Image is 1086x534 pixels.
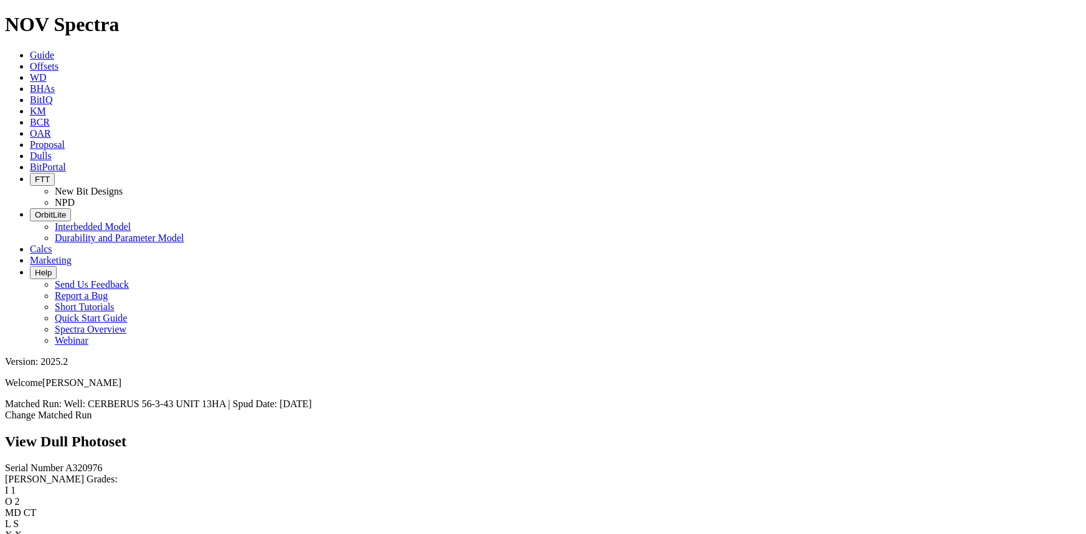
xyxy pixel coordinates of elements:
[35,210,66,219] span: OrbitLite
[55,279,129,290] a: Send Us Feedback
[30,208,71,221] button: OrbitLite
[30,173,55,186] button: FTT
[13,518,19,529] span: S
[5,474,1081,485] div: [PERSON_NAME] Grades:
[64,398,312,409] span: Well: CERBERUS 56-3-43 UNIT 13HA | Spud Date: [DATE]
[5,496,12,507] label: O
[35,175,50,184] span: FTT
[5,518,11,529] label: L
[55,290,108,301] a: Report a Bug
[30,83,55,94] a: BHAs
[30,139,65,150] a: Proposal
[35,268,52,277] span: Help
[5,356,1081,367] div: Version: 2025.2
[5,463,63,473] label: Serial Number
[30,61,59,71] a: Offsets
[5,485,8,495] label: I
[30,50,54,60] a: Guide
[30,128,51,139] a: OAR
[55,186,123,196] a: New Bit Designs
[30,162,66,172] a: BitPortal
[55,302,115,312] a: Short Tutorials
[11,485,16,495] span: 1
[30,266,57,279] button: Help
[30,72,47,83] a: WD
[42,377,121,388] span: [PERSON_NAME]
[5,377,1081,389] p: Welcome
[30,244,52,254] a: Calcs
[5,507,21,518] label: MD
[15,496,20,507] span: 2
[55,324,126,334] a: Spectra Overview
[55,313,127,323] a: Quick Start Guide
[30,255,72,265] a: Marketing
[30,94,52,105] a: BitIQ
[30,117,50,127] a: BCR
[24,507,36,518] span: CT
[55,232,184,243] a: Durability and Parameter Model
[5,398,62,409] span: Matched Run:
[55,197,75,208] a: NPD
[5,433,1081,450] h2: View Dull Photoset
[5,13,1081,36] h1: NOV Spectra
[30,150,52,161] a: Dulls
[65,463,103,473] span: A320976
[55,221,131,232] a: Interbedded Model
[30,106,46,116] a: KM
[5,410,92,420] a: Change Matched Run
[55,335,88,346] a: Webinar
